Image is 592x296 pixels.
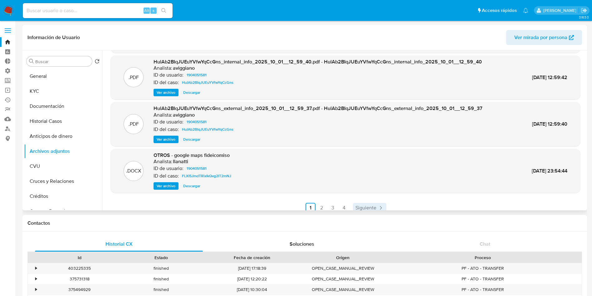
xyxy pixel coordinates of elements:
span: s [153,8,154,13]
span: Ver archivo [157,89,175,96]
a: FLXI5JmdTRixlkQvg2lT2mNJ [179,172,234,180]
p: ID del caso: [154,173,179,179]
a: Ir a la página 1 [306,203,316,213]
div: Fecha de creación [207,254,298,261]
a: Ir a la página 3 [328,203,338,213]
div: Proceso [388,254,577,261]
button: Créditos [24,189,102,204]
div: [DATE] 10:30:04 [202,284,302,295]
div: finished [120,263,202,273]
span: Descargar [183,183,200,189]
span: Chat [480,240,490,248]
a: Ir a la página 2 [317,203,327,213]
a: HulAb2BIqJUEuYVfwYqCcGns [179,79,236,86]
span: Historial CX [105,240,133,248]
a: HulAb2BIqJUEuYVfwYqCcGns [179,126,236,133]
p: ID del caso: [154,79,179,86]
div: • [35,265,37,271]
div: PF - ATO - TRANSFER [384,263,582,273]
span: [DATE] 12:59:40 [532,120,567,128]
a: Notificaciones [523,8,528,13]
nav: Paginación [110,203,580,213]
span: OTROS - google maps fideicomiso [154,152,230,159]
button: Ver archivo [154,182,179,190]
h1: Contactos [27,220,582,226]
a: Siguiente [353,203,386,213]
div: finished [120,274,202,284]
div: 375494929 [39,284,120,295]
a: 1904051581 [184,71,209,79]
span: HulAb2BIqJUEuYVfwYqCcGns_internal_info_2025_10_01__12_59_40.pdf - HulAb2BIqJUEuYVfwYqCcGns_intern... [154,58,482,65]
div: OPEN_CASE_MANUAL_REVIEW [302,284,384,295]
button: Descargar [180,89,203,96]
button: Anticipos de dinero [24,129,102,144]
input: Buscar [35,59,90,64]
p: ID de usuario: [154,72,183,78]
span: Soluciones [290,240,314,248]
div: Origen [306,254,379,261]
span: HulAb2BIqJUEuYVfwYqCcGns_external_info_2025_10_01__12_59_37.pdf - HulAb2BIqJUEuYVfwYqCcGns_extern... [154,105,482,112]
p: ID de usuario: [154,119,183,125]
a: Ir a la página 4 [339,203,349,213]
p: Analista: [154,112,172,118]
a: 1904051581 [184,165,209,172]
div: [DATE] 12:20:22 [202,274,302,284]
p: .PDF [129,121,139,128]
span: Alt [144,8,149,13]
button: Buscar [29,59,34,64]
span: HulAb2BIqJUEuYVfwYqCcGns [182,126,233,133]
h1: Información de Usuario [27,34,80,41]
span: Ver archivo [157,136,175,143]
span: Siguiente [355,205,376,210]
span: [DATE] 23:54:44 [532,167,567,174]
div: finished [120,284,202,295]
button: Archivos adjuntos [24,144,102,159]
div: Id [43,254,116,261]
div: PF - ATO - TRANSFER [384,284,582,295]
p: .PDF [129,74,139,81]
span: Ver archivo [157,183,175,189]
span: Descargar [183,136,200,143]
div: • [35,276,37,282]
button: General [24,69,102,84]
p: .DOCX [126,168,141,174]
span: [DATE] 12:59:42 [532,74,567,81]
div: • [35,287,37,293]
button: Ver mirada por persona [506,30,582,45]
button: Ver archivo [154,136,179,143]
span: Ver mirada por persona [514,30,567,45]
input: Buscar usuario o caso... [23,7,173,15]
div: [DATE] 17:18:39 [202,263,302,273]
p: ID del caso: [154,126,179,133]
p: gustavo.deseta@mercadolibre.com [543,8,579,13]
button: search-icon [157,6,170,15]
p: Analista: [154,65,172,71]
p: Analista: [154,158,172,165]
div: OPEN_CASE_MANUAL_REVIEW [302,263,384,273]
button: CVU [24,159,102,174]
button: Cuentas Bancarias [24,204,102,219]
a: 1904051581 [184,118,209,126]
button: Historial Casos [24,114,102,129]
div: OPEN_CASE_MANUAL_REVIEW [302,274,384,284]
button: Documentación [24,99,102,114]
span: HulAb2BIqJUEuYVfwYqCcGns [182,79,233,86]
span: 1904051581 [187,118,207,126]
button: Descargar [180,182,203,190]
div: Estado [125,254,198,261]
a: Salir [581,7,587,14]
span: 1904051581 [187,165,207,172]
button: KYC [24,84,102,99]
button: Volver al orden por defecto [95,59,100,66]
div: 375731318 [39,274,120,284]
span: Descargar [183,89,200,96]
button: Descargar [180,136,203,143]
span: FLXI5JmdTRixlkQvg2lT2mNJ [182,172,231,180]
h6: llanatti [173,158,188,165]
h6: aviggiano [173,112,195,118]
button: Ver archivo [154,89,179,96]
span: 1904051581 [187,71,207,79]
p: ID de usuario: [154,165,183,172]
button: Cruces y Relaciones [24,174,102,189]
div: PF - ATO - TRANSFER [384,274,582,284]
